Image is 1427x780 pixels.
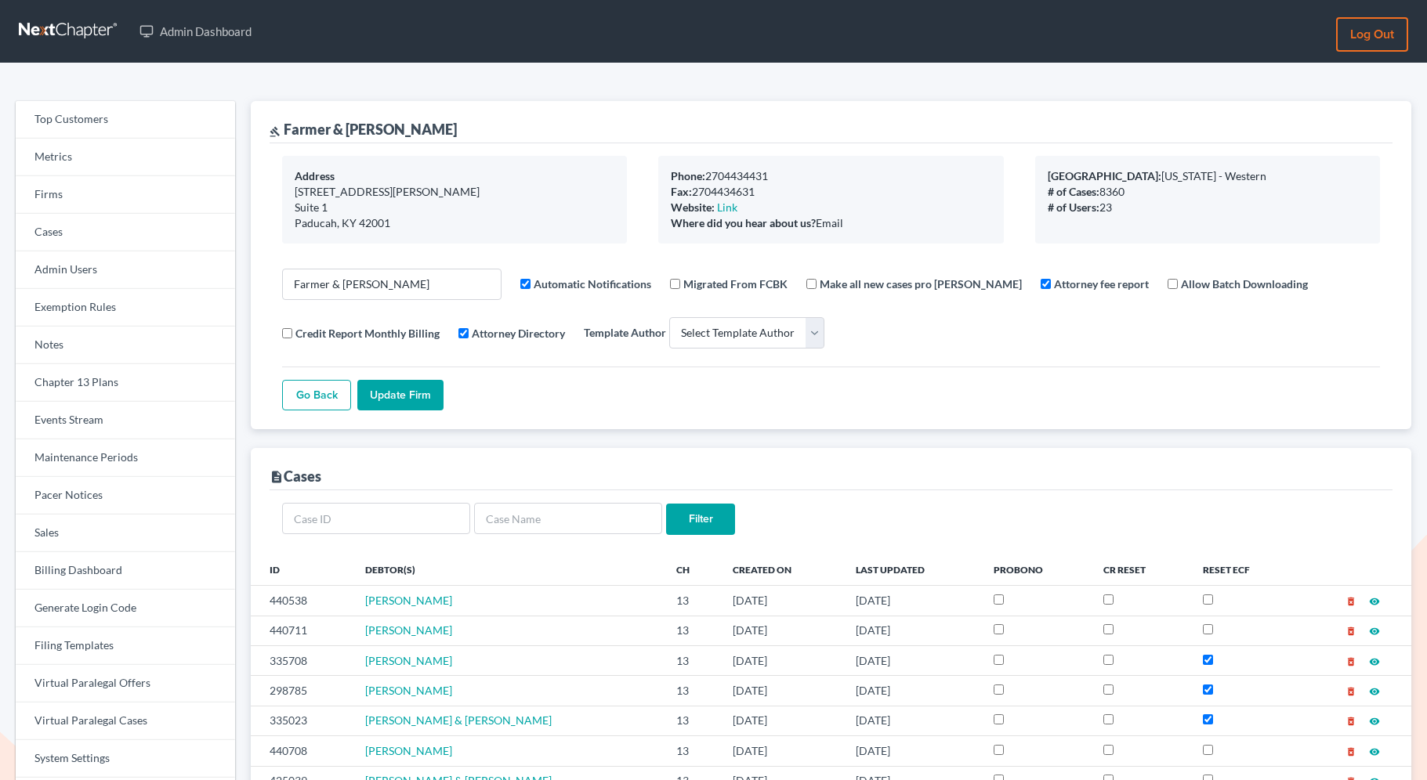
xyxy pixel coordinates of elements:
[664,586,720,616] td: 13
[981,554,1091,585] th: ProBono
[251,586,352,616] td: 440538
[1048,184,1367,200] div: 8360
[1091,554,1190,585] th: CR Reset
[664,706,720,735] td: 13
[843,616,981,645] td: [DATE]
[16,289,235,327] a: Exemption Rules
[671,200,715,214] b: Website:
[843,586,981,616] td: [DATE]
[270,120,457,139] div: Farmer & [PERSON_NAME]
[843,736,981,766] td: [DATE]
[1369,686,1380,697] i: visibility
[1181,276,1308,292] label: Allow Batch Downloading
[720,706,843,735] td: [DATE]
[16,740,235,778] a: System Settings
[1369,654,1380,667] a: visibility
[357,380,444,411] input: Update Firm
[16,665,235,702] a: Virtual Paralegal Offers
[1369,746,1380,757] i: visibility
[16,251,235,289] a: Admin Users
[1346,596,1356,607] i: delete_forever
[720,676,843,706] td: [DATE]
[474,503,662,534] input: Case Name
[251,645,352,675] td: 335708
[353,554,664,585] th: Debtor(s)
[16,552,235,590] a: Billing Dashboard
[365,744,452,757] a: [PERSON_NAME]
[1346,623,1356,637] a: delete_forever
[365,684,452,697] a: [PERSON_NAME]
[282,503,470,534] input: Case ID
[1048,168,1367,184] div: [US_STATE] - Western
[251,616,352,645] td: 440711
[16,176,235,214] a: Firms
[664,616,720,645] td: 13
[270,126,281,137] i: gavel
[1346,713,1356,727] a: delete_forever
[720,645,843,675] td: [DATE]
[1346,746,1356,757] i: delete_forever
[843,676,981,706] td: [DATE]
[671,184,991,200] div: 2704434631
[720,554,843,585] th: Created On
[282,380,351,411] a: Go Back
[295,184,614,200] div: [STREET_ADDRESS][PERSON_NAME]
[1346,654,1356,667] a: delete_forever
[671,215,991,231] div: Email
[16,627,235,665] a: Filing Templates
[16,590,235,627] a: Generate Login Code
[16,327,235,364] a: Notes
[295,169,335,182] b: Address
[671,168,991,184] div: 2704434431
[251,736,352,766] td: 440708
[1369,713,1380,727] a: visibility
[1346,684,1356,697] a: delete_forever
[1346,686,1356,697] i: delete_forever
[16,515,235,552] a: Sales
[717,200,737,214] a: Link
[251,676,352,706] td: 298785
[1190,554,1296,585] th: Reset ECF
[16,214,235,251] a: Cases
[1369,594,1380,607] a: visibility
[1369,744,1380,757] a: visibility
[1346,594,1356,607] a: delete_forever
[1336,17,1408,52] a: Log out
[666,504,735,535] input: Filter
[664,676,720,706] td: 13
[1369,623,1380,637] a: visibility
[472,325,565,341] label: Attorney Directory
[365,654,452,667] span: [PERSON_NAME]
[820,276,1022,292] label: Make all new cases pro [PERSON_NAME]
[16,702,235,740] a: Virtual Paralegal Cases
[664,554,720,585] th: Ch
[132,17,259,45] a: Admin Dashboard
[683,276,788,292] label: Migrated From FCBK
[671,216,816,229] b: Where did you hear about us?
[16,101,235,139] a: Top Customers
[16,402,235,439] a: Events Stream
[1048,185,1099,198] b: # of Cases:
[1346,626,1356,637] i: delete_forever
[720,736,843,766] td: [DATE]
[365,594,452,607] a: [PERSON_NAME]
[16,477,235,515] a: Pacer Notices
[1048,200,1099,214] b: # of Users:
[365,623,452,637] a: [PERSON_NAME]
[843,554,981,585] th: Last Updated
[16,139,235,176] a: Metrics
[1369,656,1380,667] i: visibility
[664,736,720,766] td: 13
[251,554,352,585] th: ID
[720,586,843,616] td: [DATE]
[843,645,981,675] td: [DATE]
[1048,200,1367,215] div: 23
[251,706,352,735] td: 335023
[1048,169,1161,182] b: [GEOGRAPHIC_DATA]:
[1369,716,1380,727] i: visibility
[295,200,614,215] div: Suite 1
[1369,596,1380,607] i: visibility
